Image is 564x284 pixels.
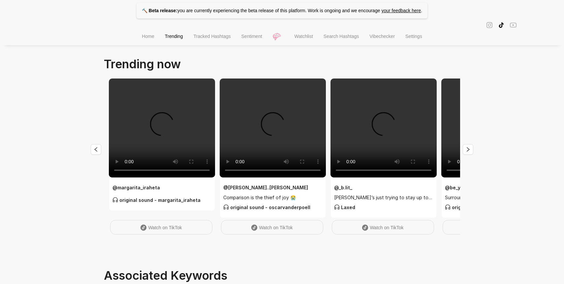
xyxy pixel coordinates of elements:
span: Sentiment [241,34,262,39]
span: Watch on TikTok [259,225,293,230]
span: customer-service [112,197,118,203]
a: Watch on TikTok [443,220,545,235]
span: customer-service [223,204,229,210]
span: Watchlist [295,34,313,39]
span: Home [142,34,154,39]
span: customer-service [334,204,340,210]
p: you are currently experiencing the beta release of this platform. Work is ongoing and we encourage . [137,3,427,18]
a: your feedback here [381,8,421,13]
span: left [93,147,99,152]
span: Watch on TikTok [148,225,182,230]
a: Watch on TikTok [332,220,434,235]
span: Settings [405,34,422,39]
strong: Laxed [334,205,355,210]
span: Vibechecker [369,34,395,39]
strong: @ margarita_iraheta [112,185,160,190]
strong: @ [PERSON_NAME]..[PERSON_NAME] [223,185,308,190]
span: Search Hashtags [324,34,359,39]
span: [PERSON_NAME]’s just trying to stay up to date on the trends these days [334,194,433,201]
span: Tracked Hashtags [193,34,231,39]
strong: @ _b.lit_ [334,185,352,190]
strong: @ be_yourself_dylan [445,185,493,190]
span: Comparison is the thief of joy 😭 [223,194,322,201]
span: Trending now [104,57,181,71]
strong: original sound - evavoley.aysen [445,205,527,210]
strong: 🔨 Beta release: [142,8,177,13]
span: Watch on TikTok [370,225,403,230]
span: Trending [165,34,183,39]
a: Watch on TikTok [221,220,323,235]
strong: original sound - oscarvanderpoell [223,205,310,210]
span: youtube [510,21,517,29]
span: Associated Keywords [104,268,227,283]
span: Surround yourself with people who love you for who you are 🫶🏻🥹 [PERSON_NAME] [445,194,544,201]
span: instagram [486,21,493,29]
span: customer-service [445,204,451,210]
a: Watch on TikTok [110,220,212,235]
span: right [465,147,471,152]
strong: original sound - margarita_iraheta [112,197,201,203]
